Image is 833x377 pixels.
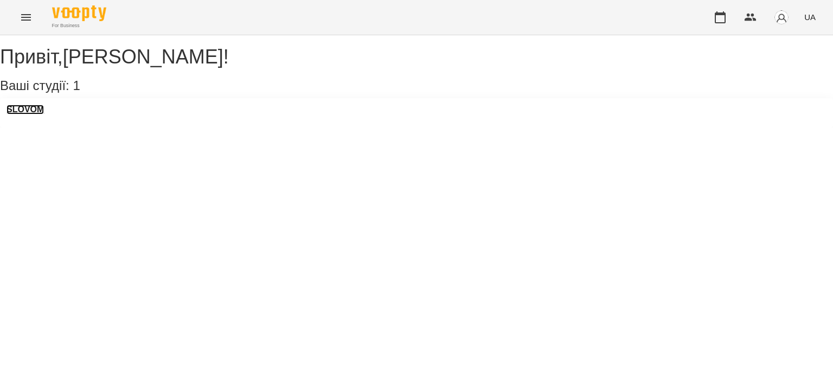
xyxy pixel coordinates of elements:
[52,22,106,29] span: For Business
[800,7,820,27] button: UA
[73,78,80,93] span: 1
[13,4,39,30] button: Menu
[804,11,816,23] span: UA
[7,105,44,114] a: SLOVOM
[52,5,106,21] img: Voopty Logo
[774,10,789,25] img: avatar_s.png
